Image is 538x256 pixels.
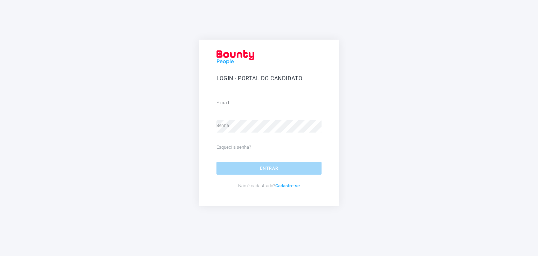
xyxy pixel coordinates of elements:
[275,183,300,188] a: Cadastre-se
[216,143,251,151] a: Esqueci a senha?
[216,182,322,190] p: Não é cadastrado?
[216,162,322,175] button: Entrar
[216,74,322,83] h5: Login - Portal do Candidato
[216,50,254,66] img: Logo_Red.png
